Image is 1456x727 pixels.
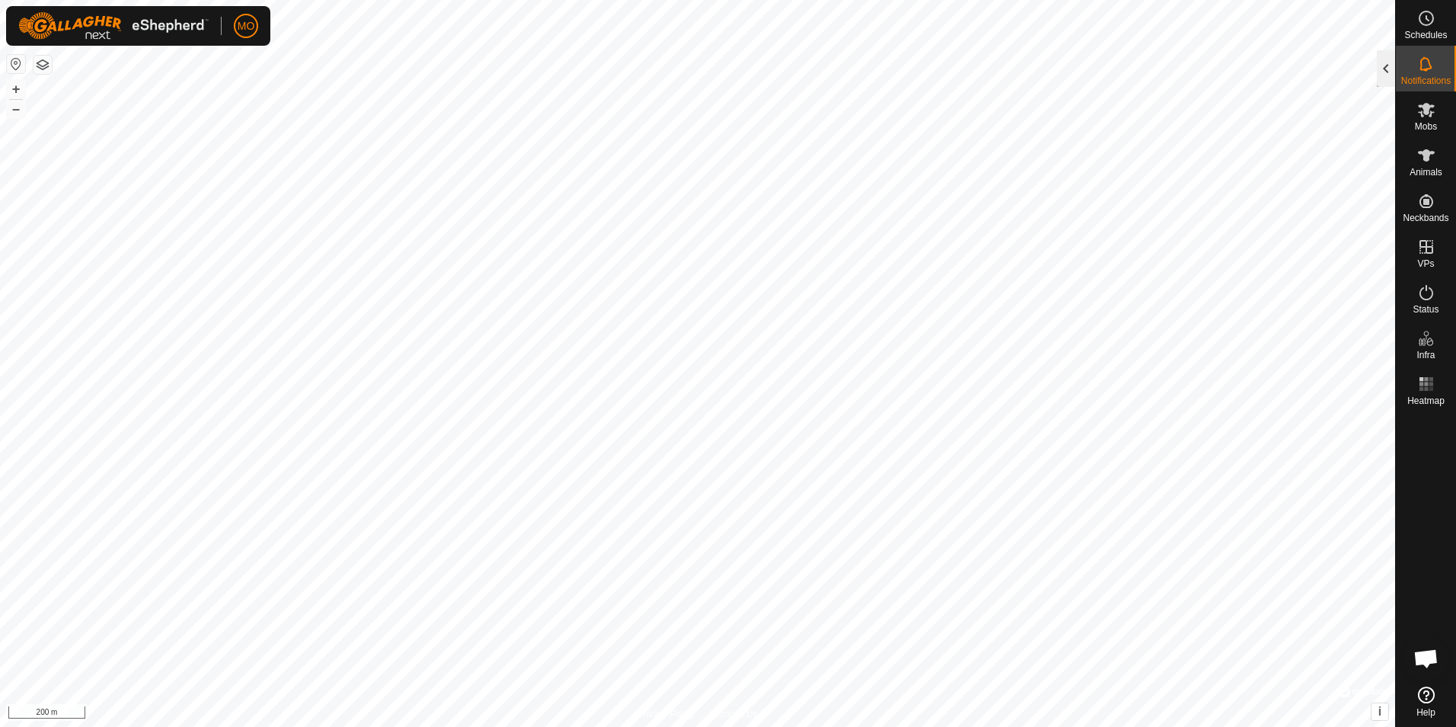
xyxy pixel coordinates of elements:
span: Schedules [1404,30,1447,40]
span: Animals [1410,168,1442,177]
button: Map Layers [34,56,52,74]
span: i [1378,705,1381,718]
button: – [7,100,25,118]
span: VPs [1417,259,1434,268]
button: Reset Map [7,55,25,73]
a: Privacy Policy [637,707,694,721]
span: MO [238,18,255,34]
span: Neckbands [1403,213,1448,223]
a: Contact Us [713,707,758,721]
span: Mobs [1415,122,1437,131]
span: Status [1413,305,1438,314]
span: Help [1416,708,1435,717]
div: Open chat [1403,636,1449,681]
span: Infra [1416,351,1435,360]
span: Notifications [1401,76,1451,85]
button: i [1371,703,1388,720]
img: Gallagher Logo [18,12,209,40]
a: Help [1396,681,1456,723]
span: Heatmap [1407,396,1445,405]
button: + [7,80,25,98]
